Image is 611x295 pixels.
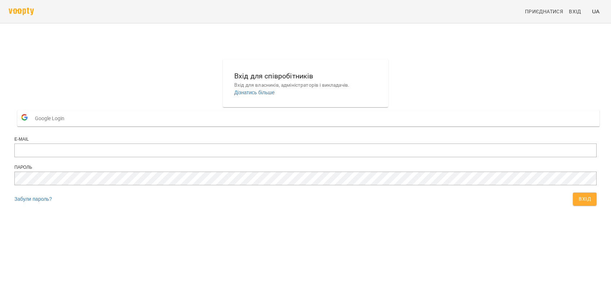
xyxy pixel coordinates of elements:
[14,136,597,142] div: E-mail
[573,192,597,205] button: Вхід
[234,82,377,89] p: Вхід для власників, адміністраторів і викладачів.
[525,7,563,16] span: Приєднатися
[589,5,602,18] button: UA
[234,90,275,95] a: Дізнатись більше
[14,196,52,202] a: Забули пароль?
[14,164,597,171] div: Пароль
[17,110,599,126] button: Google Login
[566,5,589,18] a: Вхід
[35,111,68,126] span: Google Login
[9,8,34,15] img: voopty.png
[234,71,377,82] h6: Вхід для співробітників
[522,5,566,18] a: Приєднатися
[579,195,591,203] span: Вхід
[569,7,581,16] span: Вхід
[228,65,383,102] button: Вхід для співробітниківВхід для власників, адміністраторів і викладачів.Дізнатись більше
[592,8,599,15] span: UA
